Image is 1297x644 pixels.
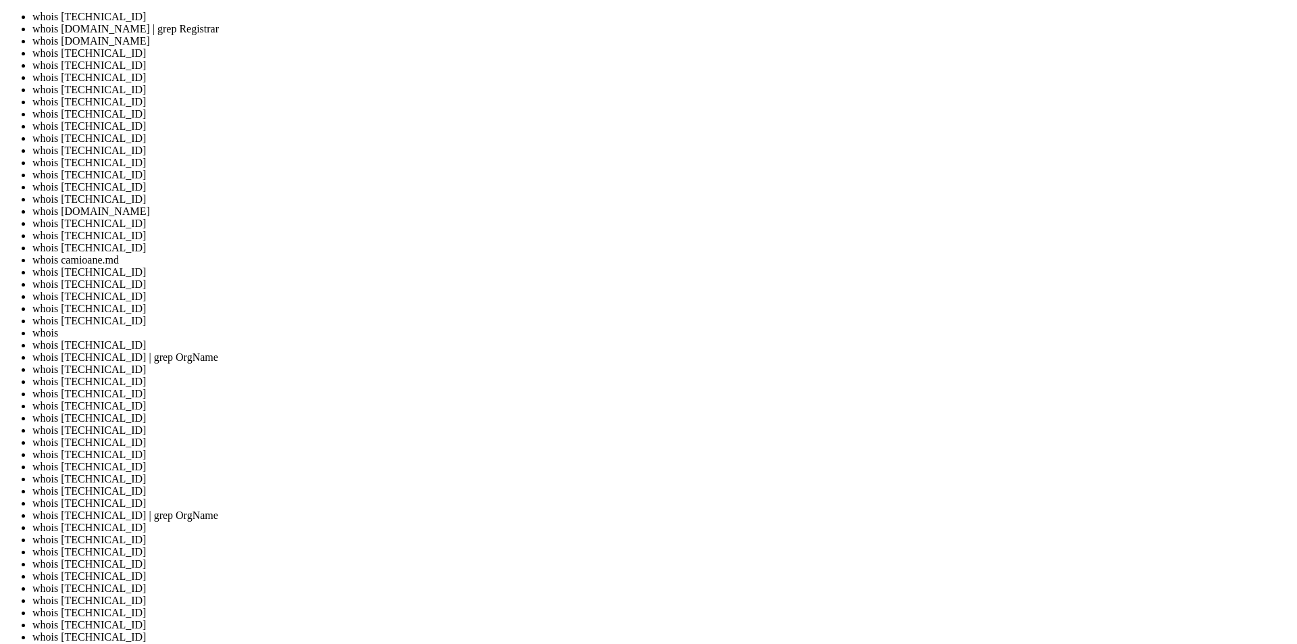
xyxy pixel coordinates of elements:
[5,224,1121,235] x-row: RegDate: [DATE]
[32,205,1292,218] li: whois [DOMAIN_NAME]
[5,362,1121,373] x-row: OrgTechPhone: [PHONE_NUMBER]
[32,47,1292,59] li: whois [TECHNICAL_ID]
[32,583,1292,595] li: whois [TECHNICAL_ID]
[32,291,1292,303] li: whois [TECHNICAL_ID]
[5,5,1121,17] x-row: Customer: Google LLC (C11144901)
[5,281,1121,293] x-row: OrgAbuseName: Abuse
[5,97,1121,109] x-row: Comment:
[32,193,1292,205] li: whois [TECHNICAL_ID]
[5,511,1121,522] x-row: # [URL][DOMAIN_NAME]
[32,400,1292,412] li: whois [TECHNICAL_ID]
[32,303,1292,315] li: whois [TECHNICAL_ID]
[32,412,1292,424] li: whois [TECHNICAL_ID]
[32,108,1292,120] li: whois [TECHNICAL_ID]
[5,17,1121,28] x-row: RegDate: [DATE]
[32,35,1292,47] li: whois [DOMAIN_NAME]
[5,166,1121,178] x-row: Address: [STREET_ADDRESS]
[32,242,1292,254] li: whois [TECHNICAL_ID]
[32,522,1292,534] li: whois [TECHNICAL_ID]
[5,476,1121,488] x-row: # available at: [URL][DOMAIN_NAME]
[5,155,1121,166] x-row: CustName: Google LLC
[5,270,1121,281] x-row: OrgAbuseHandle: ABUSE5250-ARIN
[32,376,1292,388] li: whois [TECHNICAL_ID]
[32,631,1292,643] li: whois [TECHNICAL_ID]
[32,607,1292,619] li: whois [TECHNICAL_ID]
[32,339,1292,351] li: whois [TECHNICAL_ID]
[5,488,1121,499] x-row: #
[5,109,1121,120] x-row: Comment: For legal requests: [URL][DOMAIN_NAME] Regards, The Google Team
[32,266,1292,278] li: whois [TECHNICAL_ID]
[5,178,1121,189] x-row: City: [GEOGRAPHIC_DATA]
[5,373,1121,385] x-row: OrgTechEmail: [PERSON_NAME][EMAIL_ADDRESS][DOMAIN_NAME]
[32,157,1292,169] li: whois [TECHNICAL_ID]
[5,293,1121,304] x-row: OrgAbusePhone: [PHONE_NUMBER]
[5,568,1121,580] x-row: root@vps130383:~# whois
[32,558,1292,570] li: whois [TECHNICAL_ID]
[32,230,1292,242] li: whois [TECHNICAL_ID]
[5,74,1121,86] x-row: Comment:
[5,201,1121,212] x-row: PostalCode: 94043
[32,169,1292,181] li: whois [TECHNICAL_ID]
[5,339,1121,350] x-row: OrgTechHandle: ALS11-ARIN
[32,510,1292,522] li: whois [TECHNICAL_ID] | grep OrgName
[32,461,1292,473] li: whois [TECHNICAL_ID]
[5,534,1121,545] x-row: # Copyright [DATE]-[DATE], American Registry for Internet Numbers, Ltd.
[32,96,1292,108] li: whois [TECHNICAL_ID]
[5,522,1121,534] x-row: #
[5,189,1121,201] x-row: StateProv: [GEOGRAPHIC_DATA]
[32,84,1292,96] li: whois [TECHNICAL_ID]
[32,449,1292,461] li: whois [TECHNICAL_ID]
[5,28,1121,40] x-row: Updated: [DATE]
[32,485,1292,497] li: whois [TECHNICAL_ID]
[32,278,1292,291] li: whois [TECHNICAL_ID]
[32,388,1292,400] li: whois [TECHNICAL_ID]
[32,11,1292,23] li: whois [TECHNICAL_ID]
[32,364,1292,376] li: whois [TECHNICAL_ID]
[5,407,1121,419] x-row: # end
[32,534,1292,546] li: whois [TECHNICAL_ID]
[32,497,1292,510] li: whois [TECHNICAL_ID]
[32,424,1292,437] li: whois [TECHNICAL_ID]
[32,23,1292,35] li: whois [DOMAIN_NAME] | grep Registrar
[32,254,1292,266] li: whois camioane.md
[5,304,1121,316] x-row: OrgAbuseEmail: [EMAIL_ADDRESS][DOMAIN_NAME]
[32,72,1292,84] li: whois [TECHNICAL_ID]
[32,315,1292,327] li: whois [TECHNICAL_ID]
[32,218,1292,230] li: whois [TECHNICAL_ID]
[32,120,1292,132] li: whois [TECHNICAL_ID]
[32,181,1292,193] li: whois [TECHNICAL_ID]
[5,316,1121,327] x-row: OrgAbuseRef: [URL][DOMAIN_NAME]
[5,51,1121,63] x-row: Comment:
[32,132,1292,145] li: whois [TECHNICAL_ID]
[5,545,1121,557] x-row: #
[5,247,1121,258] x-row: Ref: [URL][DOMAIN_NAME]
[32,327,1292,339] li: whois
[5,499,1121,511] x-row: # If you see inaccuracies in the results, please report at
[32,473,1292,485] li: whois [TECHNICAL_ID]
[5,120,1121,132] x-row: Ref: [URL][DOMAIN_NAME][TECHNICAL_ID]
[32,351,1292,364] li: whois [TECHNICAL_ID] | grep OrgName
[5,86,1121,97] x-row: Comment: To report abuse and illegal activity: [URL][DOMAIN_NAME]
[5,63,1121,74] x-row: Comment: Please note that the recommended way to file abuse complaints are located in the followi...
[5,385,1121,396] x-row: OrgTechRef: [URL][DOMAIN_NAME]
[5,40,1121,51] x-row: Comment: The geofeed file is: [URL][DOMAIN_NAME].
[32,570,1292,583] li: whois [TECHNICAL_ID]
[5,350,1121,362] x-row: OrgTechName: [PERSON_NAME]
[5,453,1121,465] x-row: #
[5,235,1121,247] x-row: Updated: [DATE]
[32,145,1292,157] li: whois [TECHNICAL_ID]
[32,59,1292,72] li: whois [TECHNICAL_ID]
[32,619,1292,631] li: whois [TECHNICAL_ID]
[32,595,1292,607] li: whois [TECHNICAL_ID]
[32,437,1292,449] li: whois [TECHNICAL_ID]
[32,546,1292,558] li: whois [TECHNICAL_ID]
[5,465,1121,476] x-row: # ARIN WHOIS data and services are subject to the Terms of Use
[5,212,1121,224] x-row: Country: [GEOGRAPHIC_DATA]
[136,568,142,580] div: (23, 49)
